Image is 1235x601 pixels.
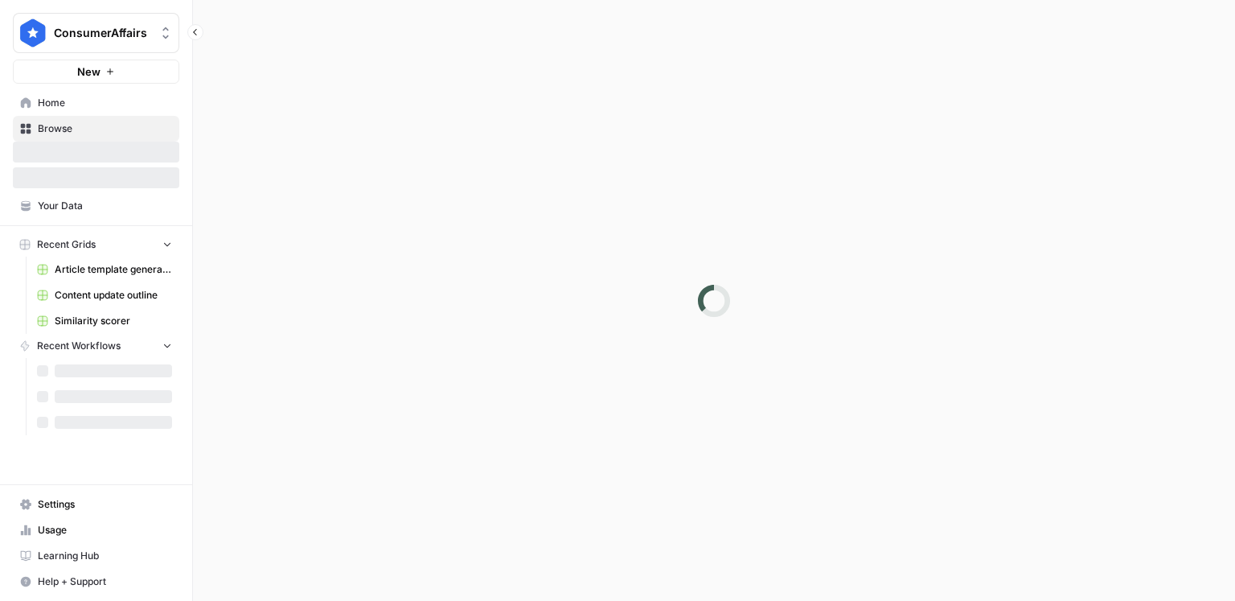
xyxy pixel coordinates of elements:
[13,60,179,84] button: New
[13,116,179,142] a: Browse
[37,237,96,252] span: Recent Grids
[38,523,172,537] span: Usage
[55,314,172,328] span: Similarity scorer
[18,19,47,47] img: ConsumerAffairs Logo
[13,334,179,358] button: Recent Workflows
[38,121,172,136] span: Browse
[54,25,151,41] span: ConsumerAffairs
[55,262,172,277] span: Article template generator
[38,199,172,213] span: Your Data
[13,517,179,543] a: Usage
[38,549,172,563] span: Learning Hub
[37,339,121,353] span: Recent Workflows
[13,492,179,517] a: Settings
[13,90,179,116] a: Home
[38,574,172,589] span: Help + Support
[13,193,179,219] a: Your Data
[13,543,179,569] a: Learning Hub
[13,13,179,53] button: Workspace: ConsumerAffairs
[30,257,179,282] a: Article template generator
[30,308,179,334] a: Similarity scorer
[77,64,101,80] span: New
[13,569,179,595] button: Help + Support
[55,288,172,303] span: Content update outline
[38,497,172,512] span: Settings
[38,96,172,110] span: Home
[30,282,179,308] a: Content update outline
[13,233,179,257] button: Recent Grids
